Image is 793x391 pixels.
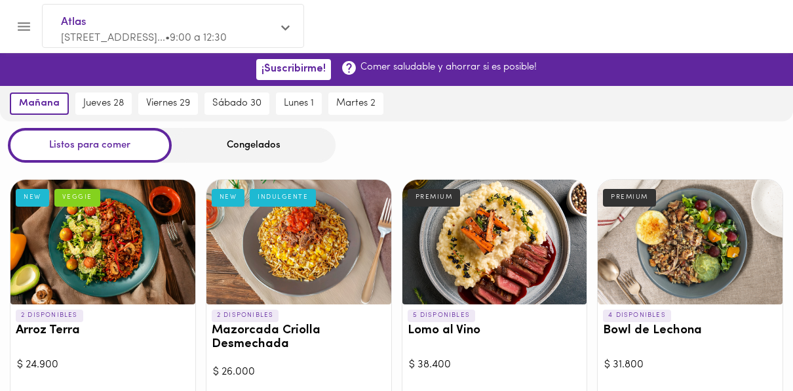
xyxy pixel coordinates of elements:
[138,93,198,115] button: viernes 29
[409,358,581,373] div: $ 38.400
[212,324,386,352] h3: Mazorcada Criolla Desmechada
[17,358,189,373] div: $ 24.900
[603,189,656,206] div: PREMIUM
[336,98,376,110] span: martes 2
[603,324,777,338] h3: Bowl de Lechona
[146,98,190,110] span: viernes 29
[408,324,582,338] h3: Lomo al Vino
[402,180,587,304] div: Lomo al Vino
[10,180,195,304] div: Arroz Terra
[250,189,316,206] div: INDULGENTE
[16,189,49,206] div: NEW
[10,93,69,115] button: mañana
[54,189,100,206] div: VEGGIE
[276,93,322,115] button: lunes 1
[408,189,461,206] div: PREMIUM
[61,14,272,31] span: Atlas
[75,93,132,115] button: jueves 28
[212,189,245,206] div: NEW
[172,128,336,163] div: Congelados
[61,33,227,43] span: [STREET_ADDRESS]... • 9:00 a 12:30
[212,310,279,321] p: 2 DISPONIBLES
[717,315,780,378] iframe: Messagebird Livechat Widget
[284,98,314,110] span: lunes 1
[598,180,783,304] div: Bowl de Lechona
[261,63,326,75] span: ¡Suscribirme!
[16,324,190,338] h3: Arroz Terra
[408,310,476,321] p: 5 DISPONIBLES
[204,93,269,115] button: sábado 30
[19,98,60,110] span: mañana
[604,358,776,373] div: $ 31.800
[603,310,671,321] p: 4 DISPONIBLES
[212,98,261,110] span: sábado 30
[16,310,83,321] p: 2 DISPONIBLES
[83,98,124,110] span: jueves 28
[8,128,172,163] div: Listos para comer
[8,10,40,43] button: Menu
[256,59,331,79] button: ¡Suscribirme!
[213,365,385,380] div: $ 26.000
[328,93,383,115] button: martes 2
[360,60,537,74] p: Comer saludable y ahorrar si es posible!
[206,180,391,304] div: Mazorcada Criolla Desmechada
